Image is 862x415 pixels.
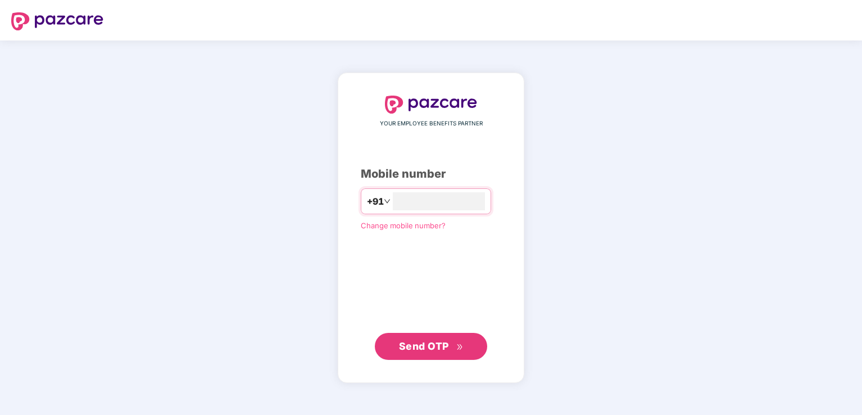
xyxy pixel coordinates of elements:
[380,119,483,128] span: YOUR EMPLOYEE BENEFITS PARTNER
[384,198,391,205] span: down
[456,344,464,351] span: double-right
[361,221,446,230] a: Change mobile number?
[399,340,449,352] span: Send OTP
[11,12,103,30] img: logo
[375,333,487,360] button: Send OTPdouble-right
[385,96,477,114] img: logo
[361,165,501,183] div: Mobile number
[367,195,384,209] span: +91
